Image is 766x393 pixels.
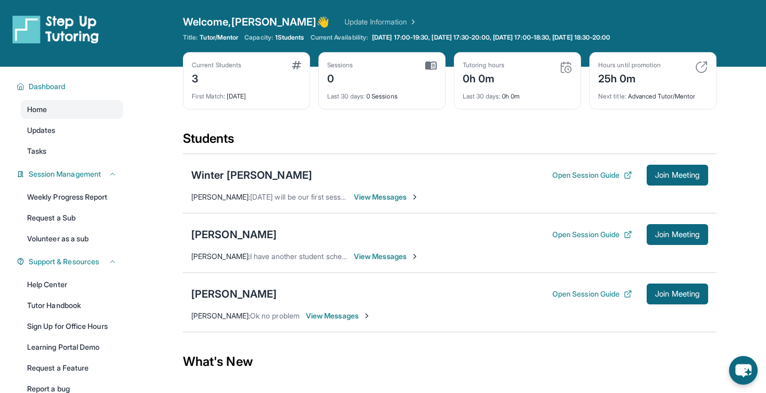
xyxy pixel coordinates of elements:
[306,311,371,321] span: View Messages
[21,208,123,227] a: Request a Sub
[244,33,273,42] span: Capacity:
[29,169,101,179] span: Session Management
[183,130,716,153] div: Students
[552,229,632,240] button: Open Session Guide
[27,125,56,136] span: Updates
[354,251,419,262] span: View Messages
[183,15,330,29] span: Welcome, [PERSON_NAME] 👋
[311,33,368,42] span: Current Availability:
[327,92,365,100] span: Last 30 days :
[191,311,250,320] span: [PERSON_NAME] :
[191,227,277,242] div: [PERSON_NAME]
[354,192,419,202] span: View Messages
[21,317,123,336] a: Sign Up for Office Hours
[24,256,117,267] button: Support & Resources
[372,33,610,42] span: [DATE] 17:00-19:30, [DATE] 17:30-20:00, [DATE] 17:00-18:30, [DATE] 18:30-20:00
[463,86,572,101] div: 0h 0m
[21,142,123,161] a: Tasks
[250,311,300,320] span: Ok no problem
[598,69,661,86] div: 25h 0m
[21,359,123,377] a: Request a Feature
[327,86,437,101] div: 0 Sessions
[370,33,612,42] a: [DATE] 17:00-19:30, [DATE] 17:30-20:00, [DATE] 17:00-18:30, [DATE] 18:30-20:00
[598,61,661,69] div: Hours until promotion
[200,33,238,42] span: Tutor/Mentor
[191,168,312,182] div: Winter [PERSON_NAME]
[21,100,123,119] a: Home
[192,92,225,100] span: First Match :
[463,92,500,100] span: Last 30 days :
[27,146,46,156] span: Tasks
[292,61,301,69] img: card
[29,81,66,92] span: Dashboard
[29,256,99,267] span: Support & Resources
[598,92,626,100] span: Next title :
[411,193,419,201] img: Chevron-Right
[21,188,123,206] a: Weekly Progress Report
[183,33,197,42] span: Title:
[552,170,632,180] button: Open Session Guide
[191,252,250,261] span: [PERSON_NAME] :
[21,296,123,315] a: Tutor Handbook
[21,275,123,294] a: Help Center
[21,121,123,140] a: Updates
[327,69,353,86] div: 0
[191,192,250,201] span: [PERSON_NAME] :
[598,86,708,101] div: Advanced Tutor/Mentor
[24,81,117,92] button: Dashboard
[191,287,277,301] div: [PERSON_NAME]
[21,338,123,357] a: Learning Portal Demo
[647,284,708,304] button: Join Meeting
[275,33,304,42] span: 1 Students
[463,69,504,86] div: 0h 0m
[192,61,241,69] div: Current Students
[655,291,700,297] span: Join Meeting
[27,104,47,115] span: Home
[560,61,572,73] img: card
[13,15,99,44] img: logo
[363,312,371,320] img: Chevron-Right
[695,61,708,73] img: card
[425,61,437,70] img: card
[407,17,417,27] img: Chevron Right
[250,252,661,261] span: I have another student scheduled from 5-6 [DATE] and [DATE]. Let me see if I can switch times for...
[552,289,632,299] button: Open Session Guide
[655,172,700,178] span: Join Meeting
[647,224,708,245] button: Join Meeting
[327,61,353,69] div: Sessions
[192,86,301,101] div: [DATE]
[411,252,419,261] img: Chevron-Right
[647,165,708,186] button: Join Meeting
[21,229,123,248] a: Volunteer as a sub
[463,61,504,69] div: Tutoring hours
[183,339,716,385] div: What's New
[250,192,351,201] span: [DATE] will be our first session
[344,17,417,27] a: Update Information
[729,356,758,385] button: chat-button
[24,169,117,179] button: Session Management
[655,231,700,238] span: Join Meeting
[192,69,241,86] div: 3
